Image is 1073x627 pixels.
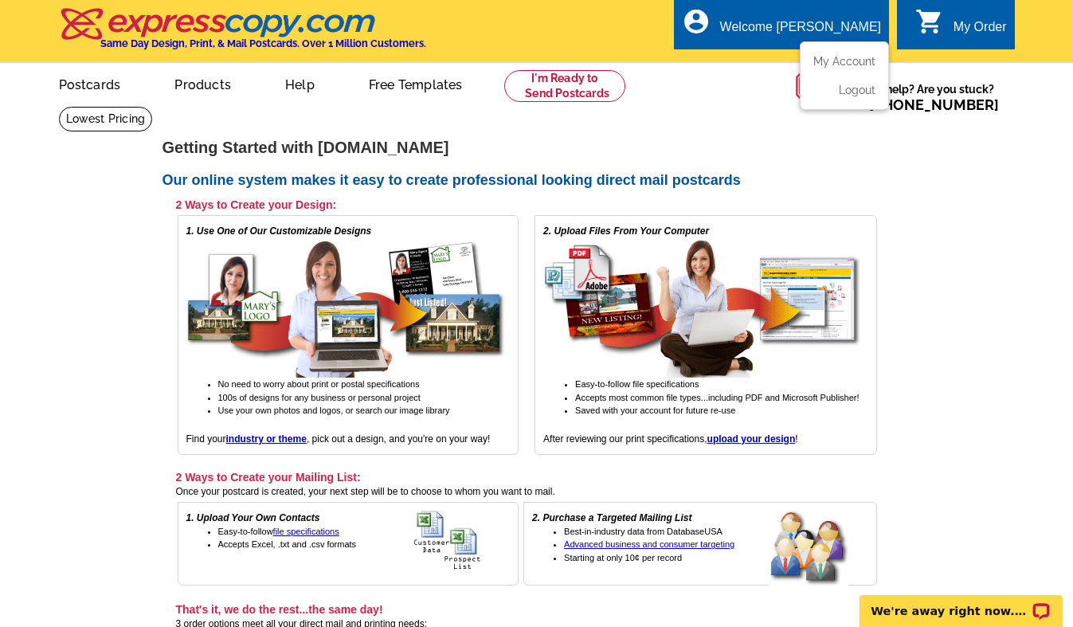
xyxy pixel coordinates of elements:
a: Same Day Design, Print, & Mail Postcards. Over 1 Million Customers. [59,19,426,49]
h4: Same Day Design, Print, & Mail Postcards. Over 1 Million Customers. [100,37,426,49]
a: Products [149,65,257,102]
span: Use your own photos and logos, or search our image library [218,406,450,415]
span: Saved with your account for future re-use [575,406,735,415]
em: 2. Upload Files From Your Computer [543,225,709,237]
span: Easy-to-follow file specifications [575,379,699,389]
i: shopping_cart [915,7,944,36]
i: account_circle [682,7,711,36]
span: Accepts most common file types...including PDF and Microsoft Publisher! [575,393,859,402]
a: Postcards [33,65,147,102]
h3: 2 Ways to Create your Mailing List: [176,470,877,484]
a: My Account [813,55,875,68]
a: Advanced business and consumer targeting [564,539,734,549]
span: Best-in-industry data from DatabaseUSA [564,527,723,536]
span: Once your postcard is created, your next step will be to choose to whom you want to mail. [176,486,555,497]
a: Logout [839,84,875,96]
div: My Order [954,20,1007,42]
img: upload your own address list for free [413,511,510,570]
span: Starting at only 10¢ per record [564,553,682,562]
span: 100s of designs for any business or personal project [218,393,421,402]
a: Help [260,65,340,102]
a: upload your design [707,433,796,445]
iframe: LiveChat chat widget [849,577,1073,627]
h3: 2 Ways to Create your Design: [176,198,877,212]
a: file specifications [273,527,339,536]
a: Free Templates [343,65,488,102]
span: Call [842,96,999,113]
a: industry or theme [226,433,307,445]
a: [PHONE_NUMBER] [869,96,999,113]
img: free online postcard designs [186,238,505,378]
img: buy a targeted mailing list [769,511,868,587]
span: Accepts Excel, .txt and .csv formats [218,539,357,549]
em: 1. Upload Your Own Contacts [186,512,320,523]
h1: Getting Started with [DOMAIN_NAME] [163,139,911,156]
img: help [795,63,842,109]
span: Find your , pick out a design, and you're on your way! [186,433,491,445]
img: upload your own design for free [543,238,862,378]
h3: That's it, we do the rest...the same day! [176,602,901,617]
h2: Our online system makes it easy to create professional looking direct mail postcards [163,172,911,190]
a: shopping_cart My Order [915,18,1007,37]
em: 1. Use One of Our Customizable Designs [186,225,372,237]
span: Easy-to-follow [218,527,339,536]
div: Welcome [PERSON_NAME] [720,20,881,42]
span: Need help? Are you stuck? [842,81,1007,113]
span: No need to worry about print or postal specifications [218,379,420,389]
span: After reviewing our print specifications, ! [543,433,797,445]
em: 2. Purchase a Targeted Mailing List [532,512,691,523]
